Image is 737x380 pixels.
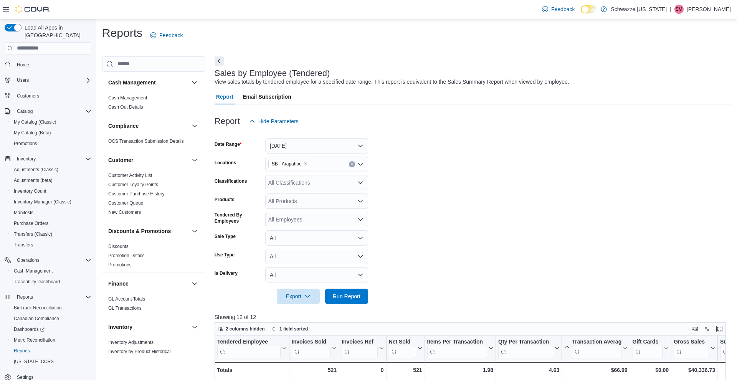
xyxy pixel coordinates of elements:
[17,257,40,263] span: Operations
[14,167,58,173] span: Adjustments (Classic)
[14,337,55,343] span: Metrc Reconciliation
[190,78,199,87] button: Cash Management
[217,365,287,375] div: Totals
[272,160,302,168] span: SB - Arapahoe
[14,107,91,116] span: Catalog
[17,156,36,162] span: Inventory
[190,155,199,165] button: Customer
[8,276,94,287] button: Traceabilty Dashboard
[11,335,58,345] a: Metrc Reconciliation
[11,117,59,127] a: My Catalog (Classic)
[702,324,712,334] button: Display options
[108,79,188,86] button: Cash Management
[217,338,281,345] div: Tendered Employee
[14,154,39,164] button: Inventory
[11,117,91,127] span: My Catalog (Classic)
[14,256,91,265] span: Operations
[108,210,141,215] a: New Customers
[11,325,91,334] span: Dashboards
[674,365,715,375] div: $40,336.73
[11,208,36,217] a: Manifests
[108,139,184,144] a: OCS Transaction Submission Details
[108,122,188,130] button: Compliance
[349,161,355,167] button: Clear input
[190,279,199,288] button: Finance
[427,365,493,375] div: 1.98
[108,104,143,110] a: Cash Out Details
[14,107,36,116] button: Catalog
[14,199,71,205] span: Inventory Manager (Classic)
[572,338,621,358] div: Transaction Average
[498,365,559,375] div: 4.63
[14,348,30,354] span: Reports
[108,262,132,268] a: Promotions
[215,69,330,78] h3: Sales by Employee (Tendered)
[217,338,281,358] div: Tendered Employee
[11,139,40,148] a: Promotions
[11,325,48,334] a: Dashboards
[14,292,91,302] span: Reports
[2,75,94,86] button: Users
[102,242,205,273] div: Discounts & Promotions
[11,139,91,148] span: Promotions
[11,266,56,276] a: Cash Management
[265,138,368,154] button: [DATE]
[2,255,94,266] button: Operations
[2,59,94,70] button: Home
[102,171,205,220] div: Customer
[108,182,158,187] a: Customer Loyalty Points
[11,187,50,196] a: Inventory Count
[215,270,238,276] label: Is Delivery
[14,359,54,365] span: [US_STATE] CCRS
[108,122,139,130] h3: Compliance
[388,365,422,375] div: 521
[11,277,63,286] a: Traceabilty Dashboard
[581,5,597,13] input: Dark Mode
[292,365,337,375] div: 521
[190,322,199,332] button: Inventory
[11,303,65,312] a: BioTrack Reconciliation
[17,62,29,68] span: Home
[8,138,94,149] button: Promotions
[265,230,368,246] button: All
[102,294,205,316] div: Finance
[632,338,663,345] div: Gift Cards
[279,326,308,332] span: 1 field sorted
[14,210,33,216] span: Manifests
[8,218,94,229] button: Purchase Orders
[108,253,145,258] a: Promotion Details
[11,230,91,239] span: Transfers (Classic)
[14,76,32,85] button: Users
[14,60,32,69] a: Home
[17,294,33,300] span: Reports
[674,5,684,14] div: Shane Morris
[17,108,33,114] span: Catalog
[14,220,49,226] span: Purchase Orders
[14,130,51,136] span: My Catalog (Beta)
[102,137,205,149] div: Compliance
[14,119,56,125] span: My Catalog (Classic)
[11,277,91,286] span: Traceabilty Dashboard
[342,338,377,358] div: Invoices Ref
[102,93,205,115] div: Cash Management
[11,303,91,312] span: BioTrack Reconciliation
[11,240,91,249] span: Transfers
[670,5,671,14] p: |
[265,249,368,264] button: All
[108,323,188,331] button: Inventory
[243,89,291,104] span: Email Subscription
[292,338,337,358] button: Invoices Sold
[108,323,132,331] h3: Inventory
[215,78,569,86] div: View sales totals by tendered employee for a specified date range. This report is equivalent to t...
[108,280,129,287] h3: Finance
[427,338,493,358] button: Items Per Transaction
[14,231,52,237] span: Transfers (Classic)
[215,313,731,321] p: Showing 12 of 12
[258,117,299,125] span: Hide Parameters
[14,60,91,69] span: Home
[216,89,233,104] span: Report
[215,212,262,224] label: Tendered By Employees
[11,357,57,366] a: [US_STATE] CCRS
[8,175,94,186] button: Adjustments (beta)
